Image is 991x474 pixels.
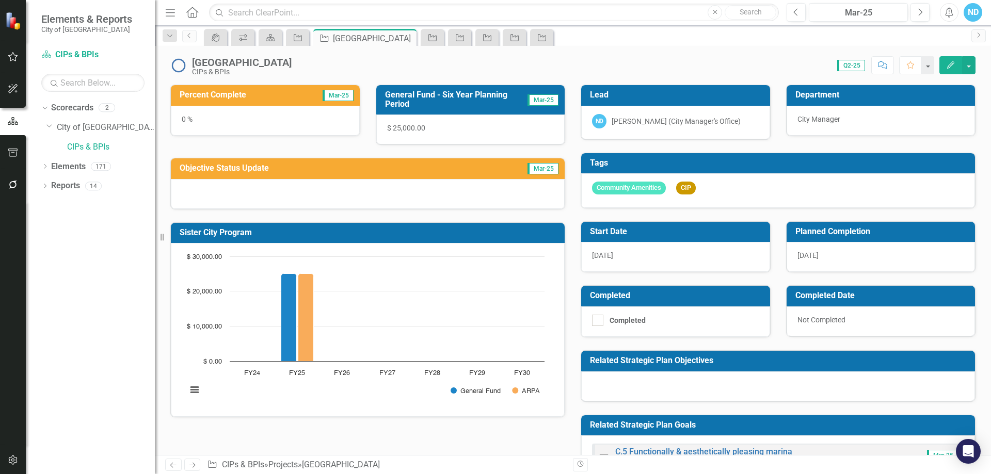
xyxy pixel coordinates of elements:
svg: Interactive chart [182,251,550,406]
button: Show General Fund [451,387,501,395]
path: FY25, 25,000. General Fund. [281,274,297,362]
div: ND [592,114,606,128]
button: View chart menu, Chart [187,383,202,397]
img: ClearPoint Strategy [5,11,23,29]
span: Q2-25 [837,60,865,71]
h3: Lead [590,90,765,100]
a: CIPs & BPIs [41,49,145,61]
text: $ 10,000.00 [187,323,222,330]
div: CIPs & BPIs [192,68,292,76]
span: Mar-25 [528,94,558,106]
h3: Related Strategic Plan Goals [590,420,970,430]
div: » » [207,459,565,471]
span: City Manager [797,115,840,123]
span: Mar-25 [323,90,354,101]
img: Not Started [170,57,187,74]
h3: Sister City Program [180,228,560,237]
a: Scorecards [51,102,93,114]
h3: General Fund - Six Year Planning Period [385,90,528,108]
text: FY26 [334,370,350,377]
div: [GEOGRAPHIC_DATA] [302,460,380,469]
span: Search [740,8,762,16]
a: City of [GEOGRAPHIC_DATA] [57,122,155,134]
h3: Tags [590,158,970,168]
div: 171 [91,162,111,171]
div: 14 [85,182,102,190]
button: Search [725,5,776,20]
h3: Completed Date [795,291,970,300]
span: CIP [676,182,696,194]
span: $ 25,000.00 [387,124,425,132]
text: FY28 [424,370,440,377]
button: Mar-25 [809,3,908,22]
text: $ 0.00 [203,358,222,365]
a: Reports [51,180,80,192]
h3: Start Date [590,227,765,236]
button: Show ARPA [512,387,539,395]
div: Mar-25 [812,7,904,19]
text: FY25 [289,370,305,377]
div: Open Intercom Messenger [956,439,981,464]
h3: Department [795,90,970,100]
a: CIPs & BPIs [67,141,155,153]
text: FY27 [379,370,395,377]
text: $ 30,000.00 [187,254,222,260]
a: CIPs & BPIs [222,460,264,469]
div: [GEOGRAPHIC_DATA] [192,57,292,68]
span: [DATE] [592,251,613,259]
span: Mar-25 [528,163,558,174]
div: [GEOGRAPHIC_DATA] [333,32,414,45]
path: FY25, 25,000. ARPA. [298,274,314,362]
span: Mar-25 [927,450,958,461]
img: Not Defined [598,449,610,462]
div: 2 [99,104,115,112]
button: ND [964,3,982,22]
div: [PERSON_NAME] (City Manager's Office) [612,116,741,126]
span: [DATE] [797,251,819,259]
text: FY29 [469,370,485,377]
a: Elements [51,161,86,173]
a: C.5 Functionally & aesthetically pleasing marina [615,447,792,456]
input: Search Below... [41,74,145,92]
input: Search ClearPoint... [209,4,779,22]
div: Not Completed [787,306,976,336]
h3: Related Strategic Plan Objectives [590,356,970,365]
h3: Objective Status Update [180,164,459,173]
a: Projects [268,460,298,469]
small: City of [GEOGRAPHIC_DATA] [41,25,132,34]
div: Chart. Highcharts interactive chart. [182,251,554,406]
text: $ 20,000.00 [187,288,222,295]
text: FY30 [514,370,530,377]
h3: Completed [590,291,765,300]
div: 0 % [171,106,360,136]
span: Elements & Reports [41,13,132,25]
h3: Planned Completion [795,227,970,236]
span: Community Amenities [592,182,666,194]
h3: Percent Complete [180,90,298,100]
text: FY24 [244,370,260,377]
